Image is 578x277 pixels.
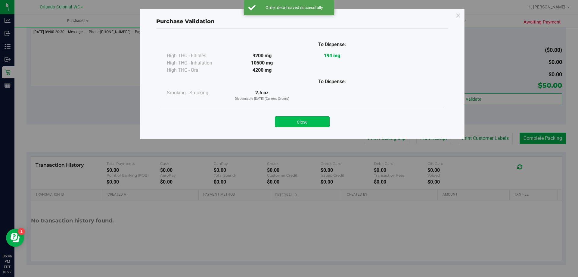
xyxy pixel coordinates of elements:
[167,59,227,67] div: High THC - Inhalation
[297,41,367,48] div: To Dispense:
[18,228,25,235] iframe: Resource center unread badge
[227,59,297,67] div: 10500 mg
[227,96,297,102] p: Dispensable [DATE] (Current Orders)
[275,116,330,127] button: Close
[156,18,215,25] span: Purchase Validation
[167,67,227,74] div: High THC - Oral
[259,5,330,11] div: Order detail saved successfully
[6,229,24,247] iframe: Resource center
[324,53,340,58] strong: 194 mg
[227,52,297,59] div: 4200 mg
[167,89,227,96] div: Smoking - Smoking
[167,52,227,59] div: High THC - Edibles
[227,89,297,102] div: 2.5 oz
[227,67,297,74] div: 4200 mg
[297,78,367,85] div: To Dispense:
